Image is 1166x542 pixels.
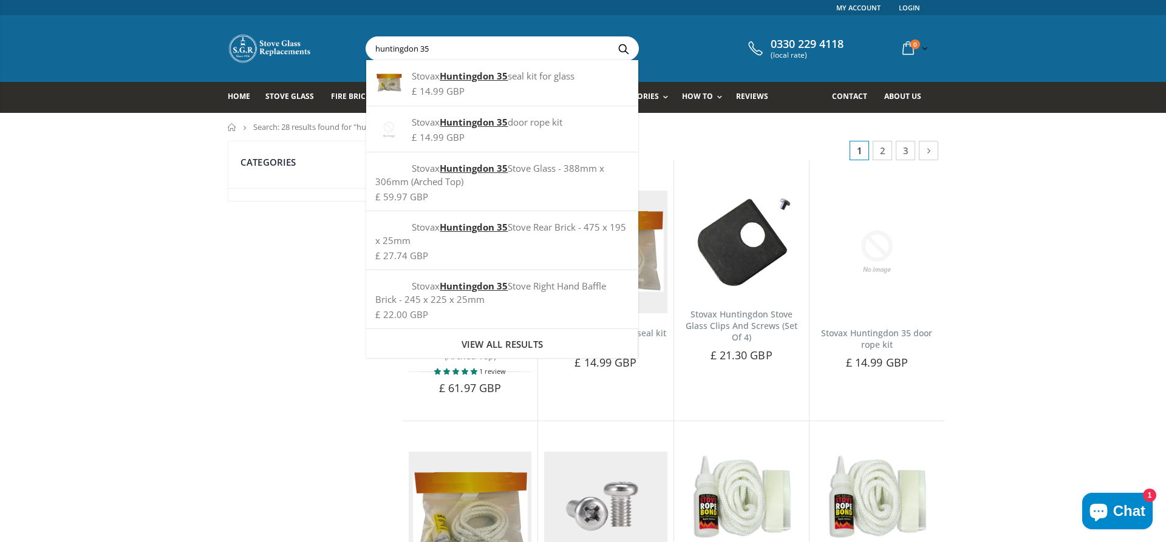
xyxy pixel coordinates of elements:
[440,280,508,292] strong: Huntingdon 35
[265,82,323,113] a: Stove Glass
[479,367,506,376] span: 1 review
[253,121,403,132] span: Search: 28 results found for "huntingdon"
[375,220,629,247] div: Stovax Stove Rear Brick - 475 x 195 x 25mm
[228,33,313,64] img: Stove Glass Replacement
[682,82,728,113] a: How To
[228,91,250,101] span: Home
[574,355,636,370] span: £ 14.99 GBP
[228,82,259,113] a: Home
[771,38,844,51] span: 0330 229 4118
[375,115,629,129] div: Stovax door rope kit
[884,91,921,101] span: About us
[439,381,501,395] span: £ 61.97 GBP
[412,131,465,143] span: £ 14.99 GBP
[375,161,629,188] div: Stovax Stove Glass - 388mm x 306mm (Arched Top)
[375,69,629,83] div: Stovax seal kit for glass
[873,141,892,160] a: 2
[821,327,932,350] a: Stovax Huntingdon 35 door rope kit
[846,355,908,370] span: £ 14.99 GBP
[462,338,543,350] span: View all results
[736,91,768,101] span: Reviews
[680,191,803,295] img: Stovax Huntingdon Stove Glass Clips And Screws
[850,141,869,160] span: 1
[832,91,867,101] span: Contact
[682,91,713,101] span: How To
[375,308,428,320] span: £ 22.00 GBP
[832,82,876,113] a: Contact
[686,308,797,343] a: Stovax Huntingdon Stove Glass Clips And Screws (Set Of 4)
[910,39,920,49] span: 0
[413,327,527,362] a: Stovax Huntingdon 40 Stove Glass - 411mm x 319mm (Arched Top)
[1079,493,1156,532] inbox-online-store-chat: Shopify online store chat
[610,82,674,113] a: Accessories
[366,37,774,60] input: Search your stove brand...
[375,191,428,203] span: £ 59.97 GBP
[440,221,508,233] strong: Huntingdon 35
[440,116,508,128] strong: Huntingdon 35
[896,141,915,160] a: 3
[440,162,508,174] strong: Huntingdon 35
[240,156,296,168] span: Categories
[610,37,637,60] button: Search
[434,367,479,376] span: 5.00 stars
[745,38,844,59] a: 0330 229 4118 (local rate)
[412,85,465,97] span: £ 14.99 GBP
[265,91,314,101] span: Stove Glass
[375,249,428,262] span: £ 27.74 GBP
[711,348,772,362] span: £ 21.30 GBP
[884,82,930,113] a: About us
[440,70,508,82] strong: Huntingdon 35
[771,51,844,59] span: (local rate)
[228,123,237,131] a: Home
[331,91,375,101] span: Fire Bricks
[898,36,930,60] a: 0
[375,279,629,306] div: Stovax Stove Right Hand Baffle Brick - 245 x 225 x 25mm
[736,82,777,113] a: Reviews
[331,82,384,113] a: Fire Bricks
